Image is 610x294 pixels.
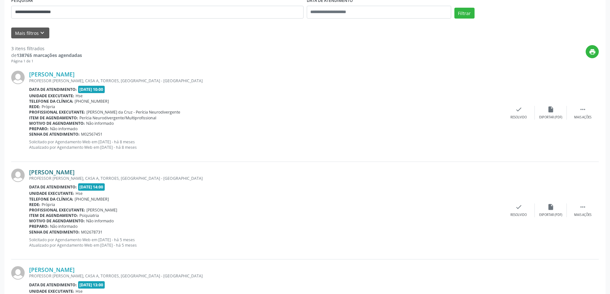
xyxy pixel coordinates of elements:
[29,93,74,99] b: Unidade executante:
[29,121,85,126] b: Motivo de agendamento:
[589,48,596,55] i: print
[81,229,102,235] span: M02678731
[29,176,503,181] div: PROFESSOR [PERSON_NAME], CASA A, TORROES, [GEOGRAPHIC_DATA] - [GEOGRAPHIC_DATA]
[29,139,503,150] p: Solicitado por Agendamento Web em [DATE] - há 8 meses Atualizado por Agendamento Web em [DATE] - ...
[17,52,82,58] strong: 138765 marcações agendadas
[81,131,102,137] span: M02567451
[42,104,55,109] span: Própria
[86,218,114,224] span: Não informado
[29,213,78,218] b: Item de agendamento:
[11,71,25,84] img: img
[515,203,522,211] i: check
[78,183,105,191] span: [DATE] 14:00
[86,121,114,126] span: Não informado
[29,71,75,78] a: [PERSON_NAME]
[11,45,82,52] div: 3 itens filtrados
[29,218,85,224] b: Motivo de agendamento:
[29,184,77,190] b: Data de atendimento:
[539,213,562,217] div: Exportar (PDF)
[11,52,82,59] div: de
[75,99,109,104] span: [PHONE_NUMBER]
[547,203,554,211] i: insert_drive_file
[11,28,49,39] button: Mais filtroskeyboard_arrow_down
[29,196,73,202] b: Telefone da clínica:
[76,93,83,99] span: Hse
[86,109,180,115] span: [PERSON_NAME] da Cruz - Perícia Neurodivergente
[78,86,105,93] span: [DATE] 10:00
[29,282,77,288] b: Data de atendimento:
[11,59,82,64] div: Página 1 de 1
[29,87,77,92] b: Data de atendimento:
[579,203,586,211] i: 
[50,126,77,131] span: Não informado
[29,266,75,273] a: [PERSON_NAME]
[29,115,78,121] b: Item de agendamento:
[39,29,46,36] i: keyboard_arrow_down
[515,106,522,113] i: check
[76,289,83,294] span: Hse
[29,126,49,131] b: Preparo:
[75,196,109,202] span: [PHONE_NUMBER]
[574,213,591,217] div: Mais ações
[29,191,74,196] b: Unidade executante:
[510,115,527,120] div: Resolvido
[29,207,85,213] b: Profissional executante:
[29,273,503,279] div: PROFESSOR [PERSON_NAME], CASA A, TORROES, [GEOGRAPHIC_DATA] - [GEOGRAPHIC_DATA]
[11,266,25,280] img: img
[547,106,554,113] i: insert_drive_file
[78,281,105,289] span: [DATE] 13:00
[539,115,562,120] div: Exportar (PDF)
[29,131,80,137] b: Senha de atendimento:
[42,202,55,207] span: Própria
[574,115,591,120] div: Mais ações
[29,224,49,229] b: Preparo:
[11,169,25,182] img: img
[29,78,503,83] div: PROFESSOR [PERSON_NAME], CASA A, TORROES, [GEOGRAPHIC_DATA] - [GEOGRAPHIC_DATA]
[29,104,40,109] b: Rede:
[29,99,73,104] b: Telefone da clínica:
[29,169,75,176] a: [PERSON_NAME]
[29,237,503,248] p: Solicitado por Agendamento Web em [DATE] - há 5 meses Atualizado por Agendamento Web em [DATE] - ...
[79,213,99,218] span: Psiquiatria
[586,45,599,58] button: print
[29,109,85,115] b: Profissional executante:
[510,213,527,217] div: Resolvido
[79,115,156,121] span: Perícia Neurodivergente/Multiprofissional
[86,207,117,213] span: [PERSON_NAME]
[579,106,586,113] i: 
[29,289,74,294] b: Unidade executante:
[29,202,40,207] b: Rede:
[50,224,77,229] span: Não informado
[76,191,83,196] span: Hse
[454,8,475,19] button: Filtrar
[29,229,80,235] b: Senha de atendimento:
